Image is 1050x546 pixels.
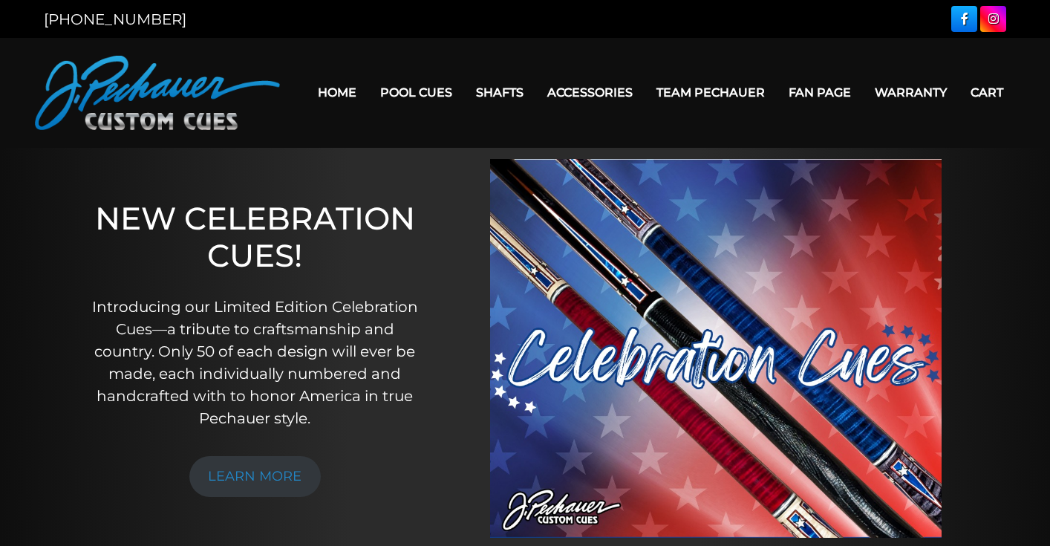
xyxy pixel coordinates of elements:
[189,456,322,497] a: LEARN MORE
[863,74,959,111] a: Warranty
[645,74,777,111] a: Team Pechauer
[959,74,1015,111] a: Cart
[464,74,535,111] a: Shafts
[86,200,424,275] h1: NEW CELEBRATION CUES!
[44,10,186,28] a: [PHONE_NUMBER]
[535,74,645,111] a: Accessories
[777,74,863,111] a: Fan Page
[86,296,424,429] p: Introducing our Limited Edition Celebration Cues—a tribute to craftsmanship and country. Only 50 ...
[35,56,280,130] img: Pechauer Custom Cues
[306,74,368,111] a: Home
[368,74,464,111] a: Pool Cues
